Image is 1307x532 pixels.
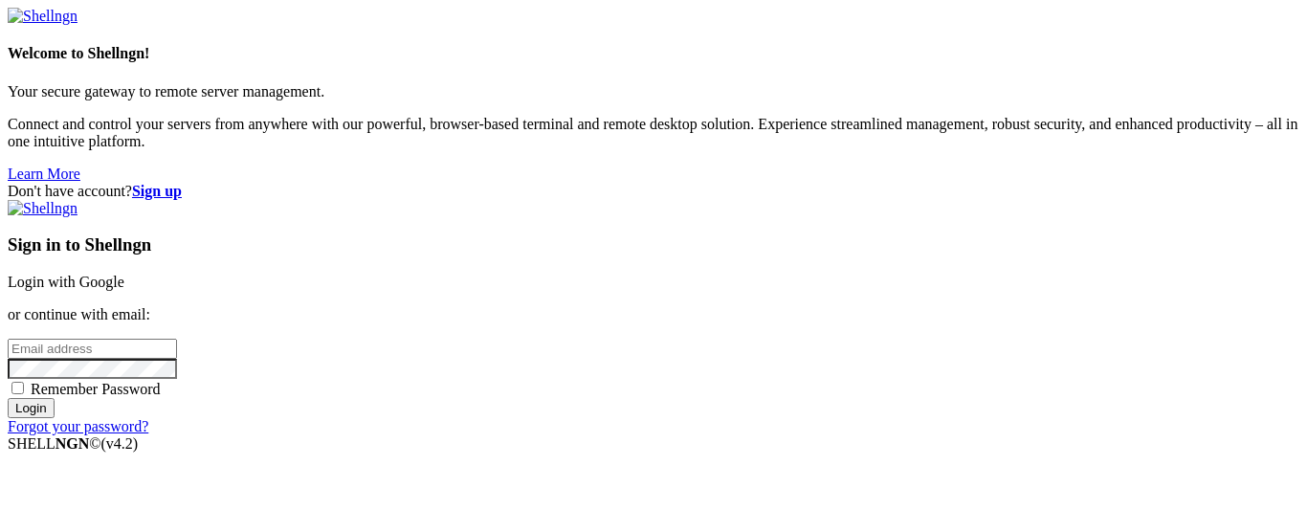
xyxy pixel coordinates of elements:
[8,116,1299,150] p: Connect and control your servers from anywhere with our powerful, browser-based terminal and remo...
[8,183,1299,200] div: Don't have account?
[132,183,182,199] a: Sign up
[8,274,124,290] a: Login with Google
[8,234,1299,255] h3: Sign in to Shellngn
[8,435,138,452] span: SHELL ©
[8,339,177,359] input: Email address
[8,45,1299,62] h4: Welcome to Shellngn!
[101,435,139,452] span: 4.2.0
[8,398,55,418] input: Login
[31,381,161,397] span: Remember Password
[8,83,1299,100] p: Your secure gateway to remote server management.
[8,200,78,217] img: Shellngn
[55,435,90,452] b: NGN
[8,306,1299,323] p: or continue with email:
[8,418,148,434] a: Forgot your password?
[8,166,80,182] a: Learn More
[8,8,78,25] img: Shellngn
[11,382,24,394] input: Remember Password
